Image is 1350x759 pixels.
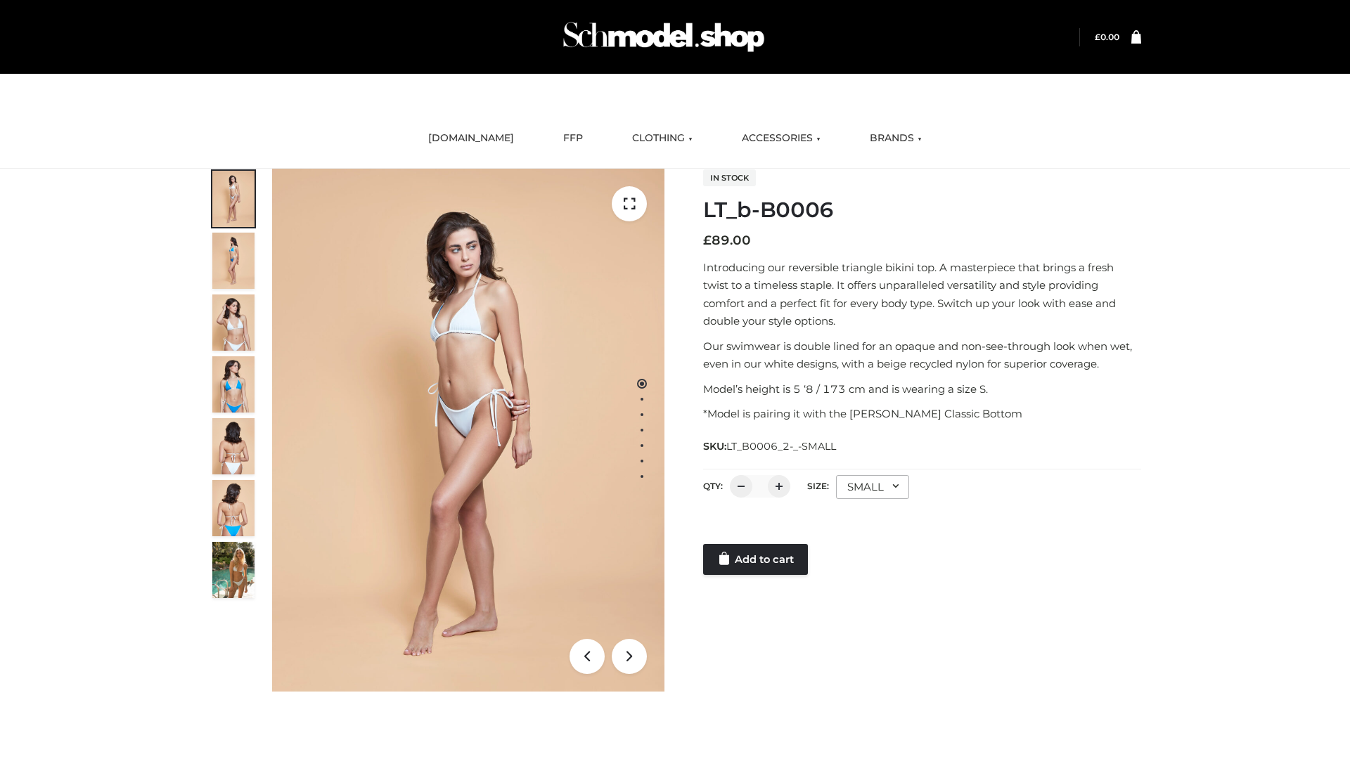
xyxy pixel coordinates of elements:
[703,337,1141,373] p: Our swimwear is double lined for an opaque and non-see-through look when wet, even in our white d...
[703,380,1141,398] p: Model’s height is 5 ‘8 / 173 cm and is wearing a size S.
[272,169,664,692] img: ArielClassicBikiniTop_CloudNine_AzureSky_OW114ECO_1
[807,481,829,491] label: Size:
[703,169,756,186] span: In stock
[418,123,525,154] a: [DOMAIN_NAME]
[1095,32,1119,42] bdi: 0.00
[703,259,1141,330] p: Introducing our reversible triangle bikini top. A masterpiece that brings a fresh twist to a time...
[703,405,1141,423] p: *Model is pairing it with the [PERSON_NAME] Classic Bottom
[212,171,255,227] img: ArielClassicBikiniTop_CloudNine_AzureSky_OW114ECO_1-scaled.jpg
[558,9,769,65] img: Schmodel Admin 964
[726,440,836,453] span: LT_B0006_2-_-SMALL
[703,233,751,248] bdi: 89.00
[553,123,593,154] a: FFP
[703,438,837,455] span: SKU:
[703,197,1141,223] h1: LT_b-B0006
[212,480,255,536] img: ArielClassicBikiniTop_CloudNine_AzureSky_OW114ECO_8-scaled.jpg
[212,294,255,351] img: ArielClassicBikiniTop_CloudNine_AzureSky_OW114ECO_3-scaled.jpg
[859,123,932,154] a: BRANDS
[703,481,723,491] label: QTY:
[622,123,703,154] a: CLOTHING
[836,475,909,499] div: SMALL
[1095,32,1100,42] span: £
[212,418,255,474] img: ArielClassicBikiniTop_CloudNine_AzureSky_OW114ECO_7-scaled.jpg
[731,123,831,154] a: ACCESSORIES
[212,542,255,598] img: Arieltop_CloudNine_AzureSky2.jpg
[703,233,712,248] span: £
[212,356,255,413] img: ArielClassicBikiniTop_CloudNine_AzureSky_OW114ECO_4-scaled.jpg
[212,233,255,289] img: ArielClassicBikiniTop_CloudNine_AzureSky_OW114ECO_2-scaled.jpg
[1095,32,1119,42] a: £0.00
[703,544,808,575] a: Add to cart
